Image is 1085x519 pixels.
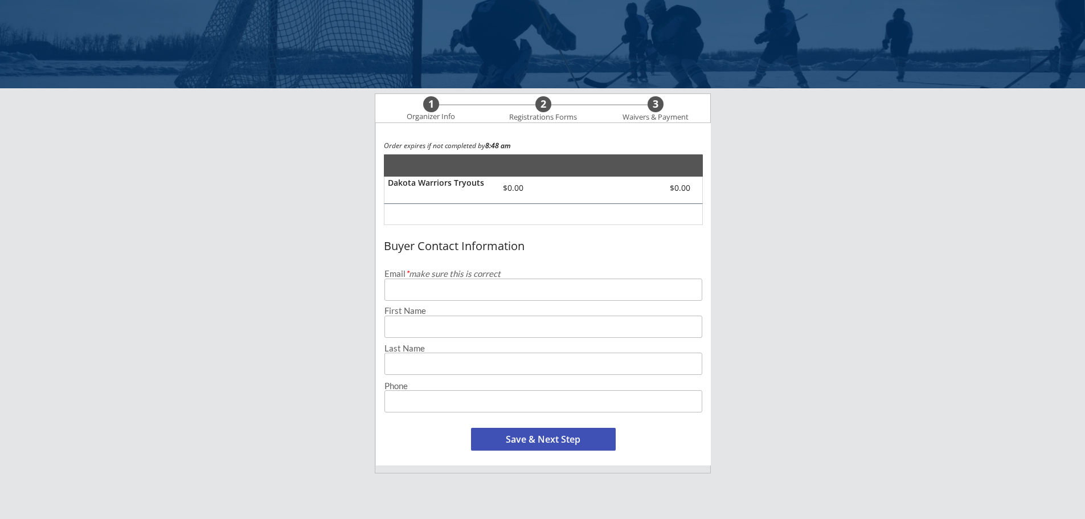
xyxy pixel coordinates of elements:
div: Last Name [384,344,702,353]
div: Buyer Contact Information [384,240,703,252]
div: 1 [423,98,439,111]
strong: 8:48 am [485,141,510,150]
div: 3 [648,98,664,111]
div: Organizer Info [400,112,462,121]
div: Phone [384,382,702,390]
em: make sure this is correct [406,268,501,279]
div: First Name [384,307,702,315]
div: Registrations Forms [504,113,583,122]
button: Save & Next Step [471,428,616,451]
div: 2 [535,98,551,111]
div: Email [384,269,702,278]
div: Order expires if not completed by [384,142,703,149]
div: Dakota Warriors Tryouts [388,179,484,187]
div: $0.00 [489,184,538,192]
div: $0.00 [626,184,690,192]
div: Waivers & Payment [616,113,695,122]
